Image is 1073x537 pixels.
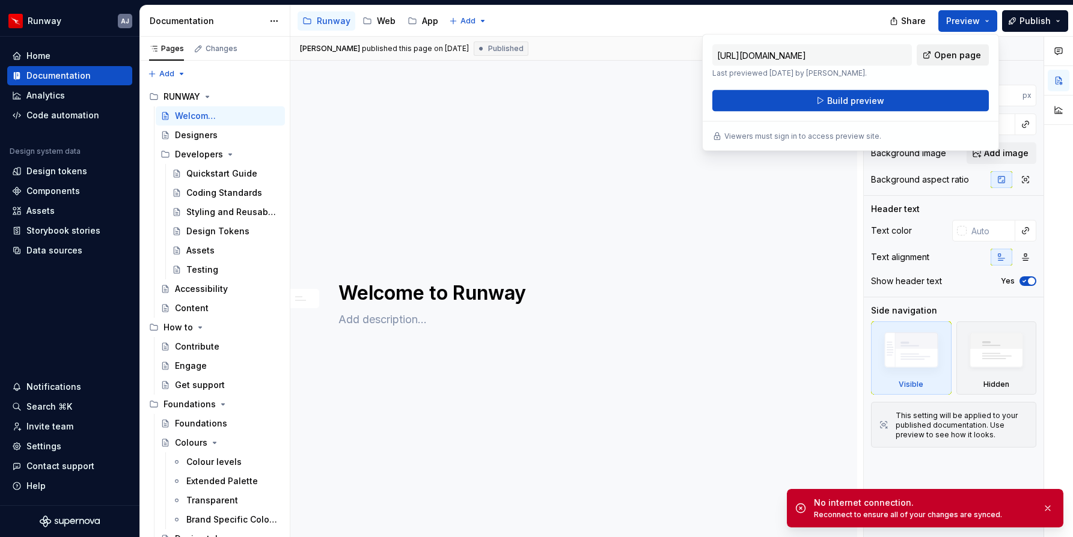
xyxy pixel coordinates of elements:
[403,11,443,31] a: App
[186,244,215,256] div: Assets
[26,225,100,237] div: Storybook stories
[167,164,285,183] a: Quickstart Guide
[488,44,524,53] span: Published
[1001,276,1015,286] label: Yes
[159,69,174,79] span: Add
[175,283,228,295] div: Accessibility
[938,10,997,32] button: Preview
[186,514,278,526] div: Brand Specific Colours
[175,129,218,141] div: Designers
[884,10,934,32] button: Share
[1002,10,1068,32] button: Publish
[871,174,969,186] div: Background aspect ratio
[7,241,132,260] a: Data sources
[167,510,285,529] a: Brand Specific Colours
[26,185,80,197] div: Components
[167,241,285,260] a: Assets
[460,16,475,26] span: Add
[26,480,46,492] div: Help
[167,183,285,202] a: Coding Standards
[7,437,132,456] a: Settings
[175,417,227,429] div: Foundations
[26,109,99,121] div: Code automation
[7,457,132,476] button: Contact support
[186,264,218,276] div: Testing
[156,414,285,433] a: Foundations
[175,379,225,391] div: Get support
[144,395,285,414] div: Foundations
[26,460,94,472] div: Contact support
[814,510,1033,520] div: Reconnect to ensure all of your changes are synced.
[156,433,285,452] a: Colours
[175,148,223,160] div: Developers
[167,260,285,279] a: Testing
[26,70,91,82] div: Documentation
[167,491,285,510] a: Transparent
[186,206,278,218] div: Styling and Reusability
[26,205,55,217] div: Assets
[156,126,285,145] a: Designers
[7,397,132,416] button: Search ⌘K
[186,494,238,506] div: Transparent
[206,44,237,53] div: Changes
[156,337,285,356] a: Contribute
[10,147,81,156] div: Design system data
[712,68,912,78] p: Last previewed [DATE] by [PERSON_NAME].
[956,321,1037,395] div: Hidden
[7,66,132,85] a: Documentation
[26,401,72,413] div: Search ⌘K
[1020,15,1051,27] span: Publish
[167,222,285,241] a: Design Tokens
[445,13,491,29] button: Add
[934,49,981,61] span: Open page
[156,106,285,126] a: Welcome to Runway
[362,44,469,53] div: published this page on [DATE]
[871,251,929,263] div: Text alignment
[144,87,285,106] div: RUNWAY
[7,201,132,220] a: Assets
[26,165,87,177] div: Design tokens
[167,452,285,472] a: Colour levels
[186,168,257,180] div: Quickstart Guide
[156,299,285,318] a: Content
[871,305,937,317] div: Side navigation
[40,515,100,527] svg: Supernova Logo
[26,420,73,432] div: Invite team
[175,360,207,372] div: Engage
[144,65,189,82] button: Add
[150,15,263,27] div: Documentation
[167,472,285,491] a: Extended Palette
[300,44,360,53] span: [PERSON_NAME]
[946,15,980,27] span: Preview
[827,95,884,107] span: Build preview
[7,476,132,496] button: Help
[422,15,438,27] div: App
[814,497,1033,509] div: No internet connection.
[871,321,952,395] div: Visible
[186,187,262,199] div: Coding Standards
[7,221,132,240] a: Storybook stories
[377,15,396,27] div: Web
[7,181,132,201] a: Components
[26,440,61,452] div: Settings
[156,375,285,395] a: Get support
[967,142,1036,164] button: Add image
[871,147,946,159] div: Background image
[144,318,285,337] div: How to
[2,8,137,34] button: RunwayAJ
[7,86,132,105] a: Analytics
[149,44,184,53] div: Pages
[164,91,200,103] div: RUNWAY
[8,14,23,28] img: 6b187050-a3ed-48aa-8485-808e17fcee26.png
[871,225,912,237] div: Text color
[896,411,1029,440] div: This setting will be applied to your published documentation. Use preview to see how it looks.
[175,341,219,353] div: Contribute
[724,132,881,141] p: Viewers must sign in to access preview site.
[156,145,285,164] div: Developers
[298,11,355,31] a: Runway
[186,475,258,487] div: Extended Palette
[7,106,132,125] a: Code automation
[712,90,989,112] button: Build preview
[164,398,216,410] div: Foundations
